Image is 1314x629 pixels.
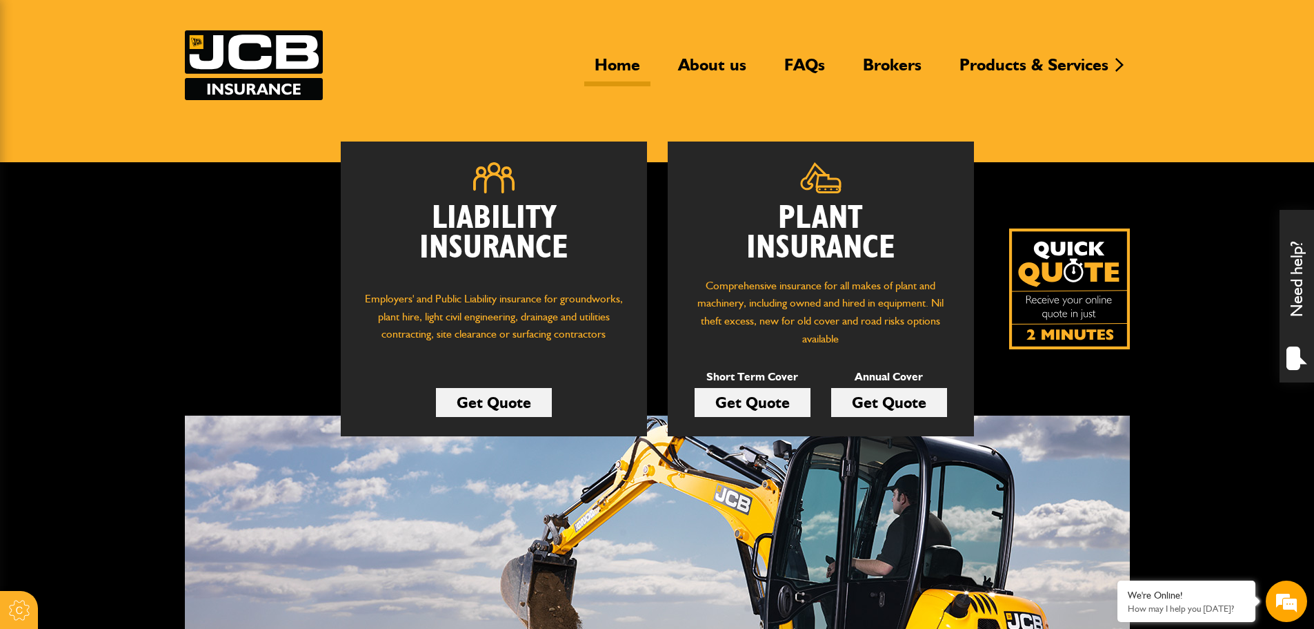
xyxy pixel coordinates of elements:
p: Annual Cover [831,368,947,386]
a: Products & Services [949,55,1119,86]
a: About us [668,55,757,86]
img: Quick Quote [1009,229,1130,349]
a: Get your insurance quote isn just 2-minutes [1009,229,1130,349]
h2: Plant Insurance [688,204,953,263]
p: Comprehensive insurance for all makes of plant and machinery, including owned and hired in equipm... [688,277,953,347]
a: Brokers [853,55,932,86]
div: We're Online! [1128,590,1245,601]
p: Employers' and Public Liability insurance for groundworks, plant hire, light civil engineering, d... [361,290,626,356]
a: FAQs [774,55,835,86]
a: JCB Insurance Services [185,30,323,100]
a: Get Quote [436,388,552,417]
p: How may I help you today? [1128,603,1245,614]
a: Get Quote [695,388,810,417]
img: JCB Insurance Services logo [185,30,323,100]
div: Need help? [1280,210,1314,383]
p: Short Term Cover [695,368,810,386]
h2: Liability Insurance [361,204,626,277]
a: Get Quote [831,388,947,417]
a: Home [584,55,650,86]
